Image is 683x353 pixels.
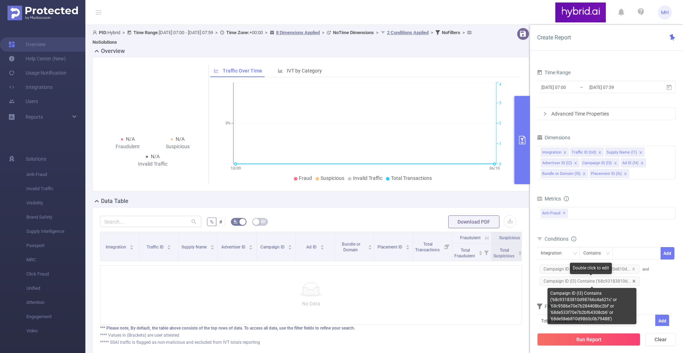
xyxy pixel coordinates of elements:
[454,248,476,258] span: Total Fraudulent
[542,169,581,178] div: Bundle or Domain (l5)
[661,5,669,20] span: MH
[655,315,669,327] button: Add
[278,68,283,73] i: icon: bar-chart
[26,310,85,324] span: Engagement
[26,224,85,239] span: Supply Intelligence
[287,68,322,74] span: IVT by Category
[276,30,320,35] u: 8 Dimensions Applied
[214,68,219,73] i: icon: line-chart
[589,169,629,178] li: Placement ID (l6)
[499,235,520,240] span: Suspicious
[614,161,617,166] i: icon: close
[26,152,46,166] span: Solutions
[288,244,292,248] div: Sort
[129,244,134,248] div: Sort
[230,166,240,171] tspan: 10/09
[542,159,572,168] div: Advertiser ID (l2)
[563,151,567,155] i: icon: close
[320,247,324,249] i: icon: caret-down
[210,244,214,246] i: icon: caret-up
[639,151,642,155] i: icon: close
[320,244,324,248] div: Sort
[581,158,619,167] li: Campaign ID (l3)
[537,267,649,284] span: and
[406,244,410,248] div: Sort
[541,247,567,259] div: Integration
[448,215,499,228] button: Download PDF
[574,161,577,166] i: icon: close
[26,253,85,267] span: MRC
[26,182,85,196] span: Invalid Traffic
[126,136,135,142] span: N/A
[260,245,286,250] span: Campaign ID
[26,295,85,310] span: Attention
[518,250,522,252] i: icon: caret-up
[442,232,452,261] i: Filter menu
[624,172,627,176] i: icon: close
[478,250,482,252] i: icon: caret-up
[542,148,561,157] div: Integration
[333,30,374,35] b: No Time Dimensions
[499,101,501,105] tspan: 3
[176,136,185,142] span: N/A
[571,236,576,241] i: icon: info-circle
[226,121,231,126] tspan: 0%
[415,242,441,252] span: Total Transactions
[249,244,253,246] i: icon: caret-up
[167,247,171,249] i: icon: caret-down
[406,247,410,249] i: icon: caret-down
[100,339,522,346] div: ***** SSAI traffic is flagged as non-malicious and excluded from IVT totals reporting
[543,112,547,116] i: icon: right
[541,158,579,167] li: Advertiser ID (l2)
[540,277,640,286] span: Campaign ID (l3) Contains ('68c93183810d...
[213,30,220,35] span: >
[520,244,530,261] i: Filter menu
[591,169,622,178] div: Placement ID (l6)
[133,30,159,35] b: Time Range:
[387,30,429,35] u: 2 Conditions Applied
[320,244,324,246] i: icon: caret-up
[541,148,569,157] li: Integration
[100,325,522,331] div: *** Please note, By default, the table above consists of the top rows of data. To access all data...
[219,219,222,225] span: #
[572,148,596,157] div: Traffic ID (tid)
[537,70,571,75] span: Time Range
[640,161,644,166] i: icon: close
[368,247,372,249] i: icon: caret-down
[564,196,569,201] i: icon: info-circle
[101,197,128,205] h2: Data Table
[249,247,253,249] i: icon: caret-down
[622,159,639,168] div: Ad ID (l4)
[391,175,432,181] span: Total Transactions
[167,244,171,246] i: icon: caret-up
[321,175,344,181] span: Suspicious
[632,279,636,283] i: icon: close
[181,245,208,250] span: Supply Name
[570,263,612,274] div: Double click to edit
[9,94,38,108] a: Users
[103,143,153,150] div: Fraudulent
[499,162,501,166] tspan: 0
[541,82,598,92] input: Start date
[460,235,481,240] span: Fraudulent
[632,267,635,271] i: icon: close
[299,175,312,181] span: Fraud
[368,244,372,248] div: Sort
[481,244,491,261] i: Filter menu
[151,154,160,159] span: N/A
[249,244,253,248] div: Sort
[288,244,292,246] i: icon: caret-up
[377,245,403,250] span: Placement ID
[518,250,522,254] div: Sort
[26,196,85,210] span: Visibility
[9,80,53,94] a: Integrations
[167,244,171,248] div: Sort
[537,333,640,346] button: Run Report
[589,82,646,92] input: End date
[92,30,473,45] span: Hybrid [DATE] 07:00 - [DATE] 07:59 +00:00
[583,247,606,259] div: Contains
[9,52,66,66] a: Help Center (New)
[92,30,99,35] i: icon: user
[545,236,576,242] span: Conditions
[598,151,602,155] i: icon: close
